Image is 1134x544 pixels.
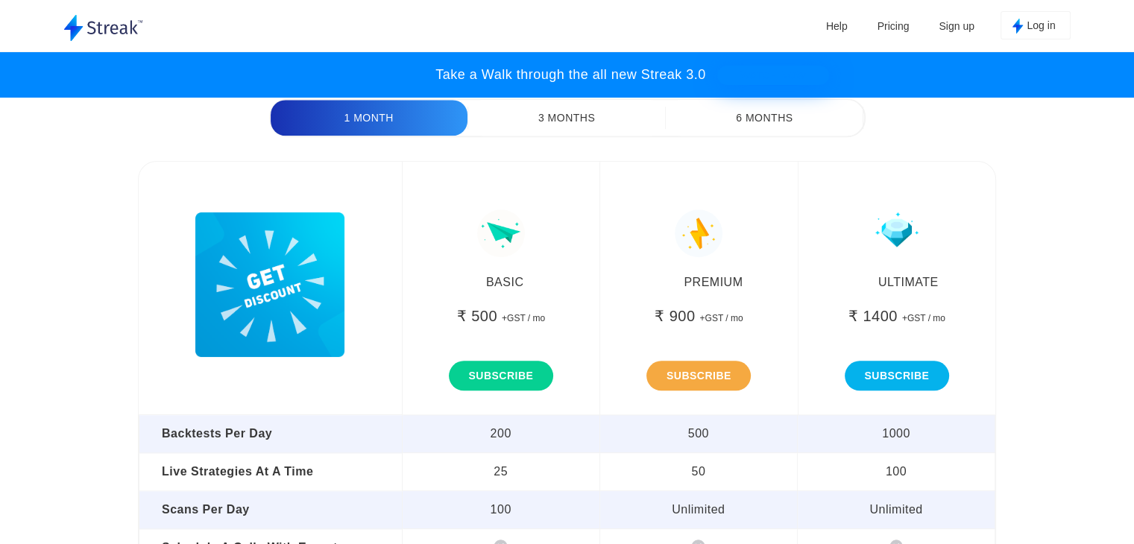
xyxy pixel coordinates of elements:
[403,415,600,453] div: 200
[845,361,949,390] button: SUBSCRIBE
[869,202,924,257] img: img
[798,415,995,453] div: 1000
[819,15,855,37] a: Help
[675,267,722,298] div: PREMIUM
[869,267,924,298] div: ULTIMATE
[420,67,706,83] p: Take a Walk through the all new Streak 3.0
[457,307,497,325] div: ₹ 500
[655,307,695,325] div: ₹ 900
[195,212,344,357] img: no_discount
[502,313,545,323] div: +GST / mo
[798,453,995,491] div: 100
[717,66,829,85] button: WATCH NOW
[848,307,898,325] div: ₹ 1400
[1027,19,1055,34] span: Log in
[931,15,981,37] a: Sign up
[699,313,743,323] div: +GST / mo
[798,491,995,529] div: Unlimited
[477,267,525,298] div: BASIC
[1001,11,1071,39] button: Log in
[403,453,600,491] div: 25
[600,415,798,453] div: 500
[600,453,798,491] div: 50
[139,453,403,491] div: Live strategies at a time
[600,491,798,529] div: Unlimited
[675,209,722,257] img: img
[477,209,525,257] img: img
[139,415,403,453] div: Backtests per day
[646,361,751,390] button: SUBSCRIBE
[666,100,863,136] button: 6 Months
[403,491,600,529] div: 100
[468,100,665,136] button: 3 Months
[1012,19,1024,34] img: kite_logo
[902,313,945,323] div: +GST / mo
[870,15,917,37] a: Pricing
[139,491,403,529] div: Scans per day
[449,361,553,390] button: SUBSCRIBE
[271,100,467,136] button: 1 Month
[64,15,143,41] img: logo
